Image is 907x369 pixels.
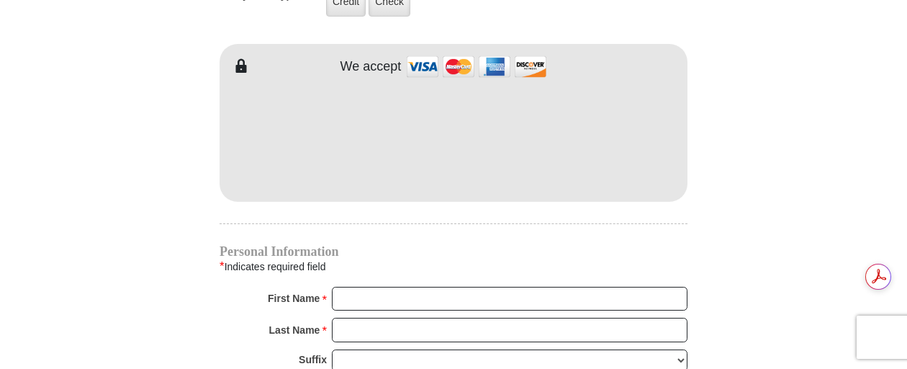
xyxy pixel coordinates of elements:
h4: Personal Information [220,246,687,257]
img: credit cards accepted [405,51,549,82]
strong: Last Name [269,320,320,340]
div: Indicates required field [220,257,687,276]
strong: First Name [268,288,320,308]
h4: We accept [340,59,402,75]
